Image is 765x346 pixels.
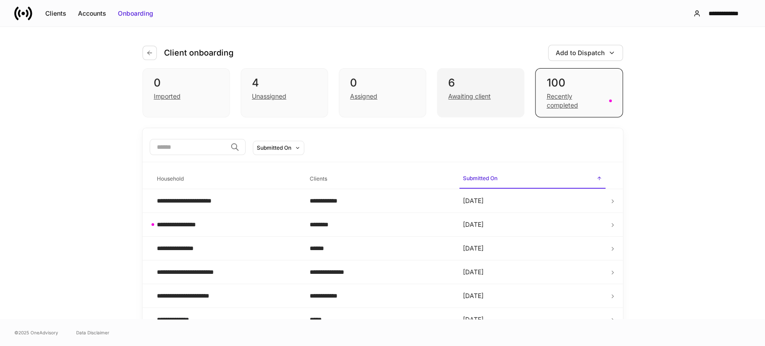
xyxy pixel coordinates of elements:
td: [DATE] [456,189,609,213]
div: 0Assigned [339,68,426,117]
button: Add to Dispatch [548,45,623,61]
td: [DATE] [456,284,609,308]
td: [DATE] [456,308,609,332]
div: Unassigned [252,92,286,101]
div: 6 [448,76,513,90]
div: 100Recently completed [535,68,622,117]
div: 4 [252,76,317,90]
div: 0Imported [143,68,230,117]
div: Awaiting client [448,92,491,101]
button: Onboarding [112,6,159,21]
div: Onboarding [118,9,153,18]
div: 100 [546,76,611,90]
div: Add to Dispatch [556,48,605,57]
div: Imported [154,92,181,101]
h6: Submitted On [463,174,497,182]
button: Accounts [72,6,112,21]
div: Assigned [350,92,377,101]
div: 6Awaiting client [437,68,524,117]
h6: Household [157,174,184,183]
div: 0 [350,76,415,90]
div: Accounts [78,9,106,18]
h4: Client onboarding [164,48,233,58]
h6: Clients [310,174,327,183]
td: [DATE] [456,237,609,260]
td: [DATE] [456,260,609,284]
td: [DATE] [456,213,609,237]
div: Clients [45,9,66,18]
a: Data Disclaimer [76,329,109,336]
span: Clients [306,170,452,188]
button: Submitted On [253,141,304,155]
span: Submitted On [459,169,605,189]
span: Household [153,170,299,188]
span: © 2025 OneAdvisory [14,329,58,336]
div: Recently completed [546,92,603,110]
div: 4Unassigned [241,68,328,117]
div: Submitted On [257,143,291,152]
button: Clients [39,6,72,21]
div: 0 [154,76,219,90]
